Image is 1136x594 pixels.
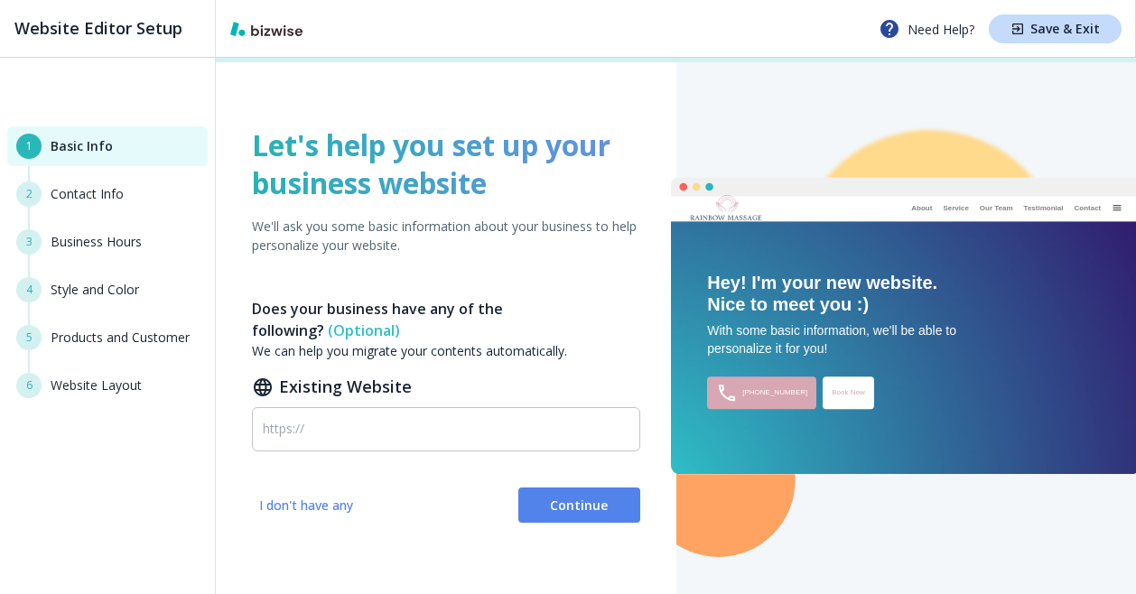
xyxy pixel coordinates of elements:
button: Save & Exit [989,14,1122,43]
div: About [906,204,937,212]
div: With some basic information, we'll be able to personalize it for you! [707,323,1104,358]
button: Continue [518,487,640,524]
h6: Does your business have any of the following? [252,298,640,341]
span: I don't have any [259,497,353,515]
h2: Existing Website [252,375,640,399]
p: We'll ask you some basic information about your business to help personalize your website. [252,217,640,255]
div: Book Now [823,376,873,409]
div: Our Team [974,204,1019,212]
button: 1Basic Info [7,126,208,166]
img: bizwise [230,22,303,36]
div: Hey! I'm your new website. Nice to meet you :) [707,273,1104,316]
div: [PHONE_NUMBER] [707,376,816,409]
p: Need Help? [879,18,974,40]
h6: Basic Info [51,136,113,156]
span: (Optional) [328,320,400,340]
img: Rainbow Massage LLC [689,195,763,222]
h1: Let's help you set up your business website [252,126,640,202]
button: I don't have any [252,487,360,524]
p: We can help you migrate your contents automatically. [252,341,640,360]
div: Testimonial [1019,204,1069,212]
div: Service [937,204,973,212]
input: https:// [263,421,629,437]
h2: Website Editor Setup [14,16,182,41]
div: Contact [1068,204,1106,212]
span: Continue [533,497,626,515]
h4: Save & Exit [1030,23,1100,35]
span: 1 [26,138,33,154]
